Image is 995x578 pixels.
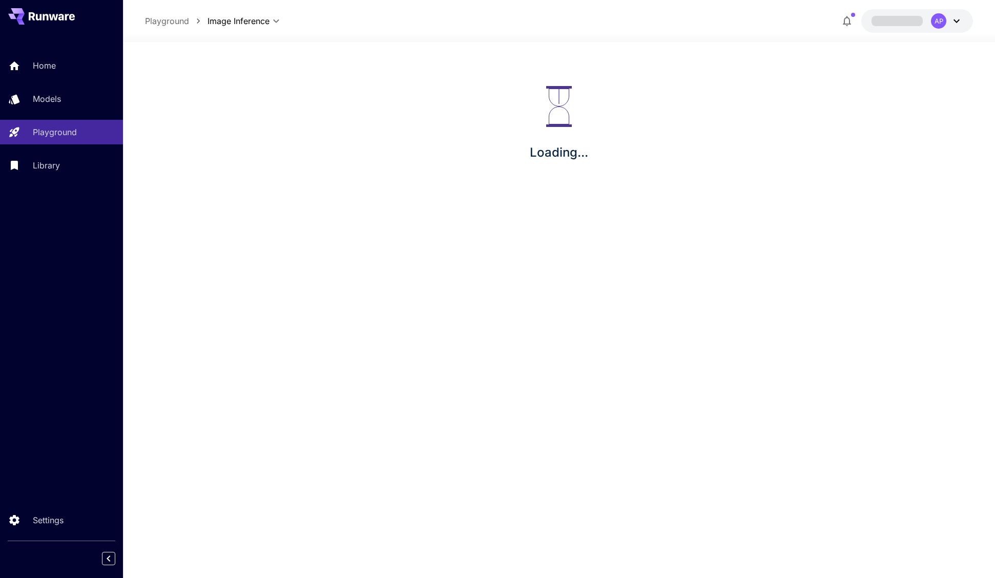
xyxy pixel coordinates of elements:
[861,9,973,33] button: AP
[145,15,189,27] a: Playground
[208,15,270,27] span: Image Inference
[33,159,60,172] p: Library
[110,549,123,568] div: Collapse sidebar
[33,59,56,72] p: Home
[931,13,946,29] div: AP
[33,514,64,526] p: Settings
[530,143,588,162] p: Loading...
[145,15,208,27] nav: breadcrumb
[102,552,115,565] button: Collapse sidebar
[33,126,77,138] p: Playground
[33,93,61,105] p: Models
